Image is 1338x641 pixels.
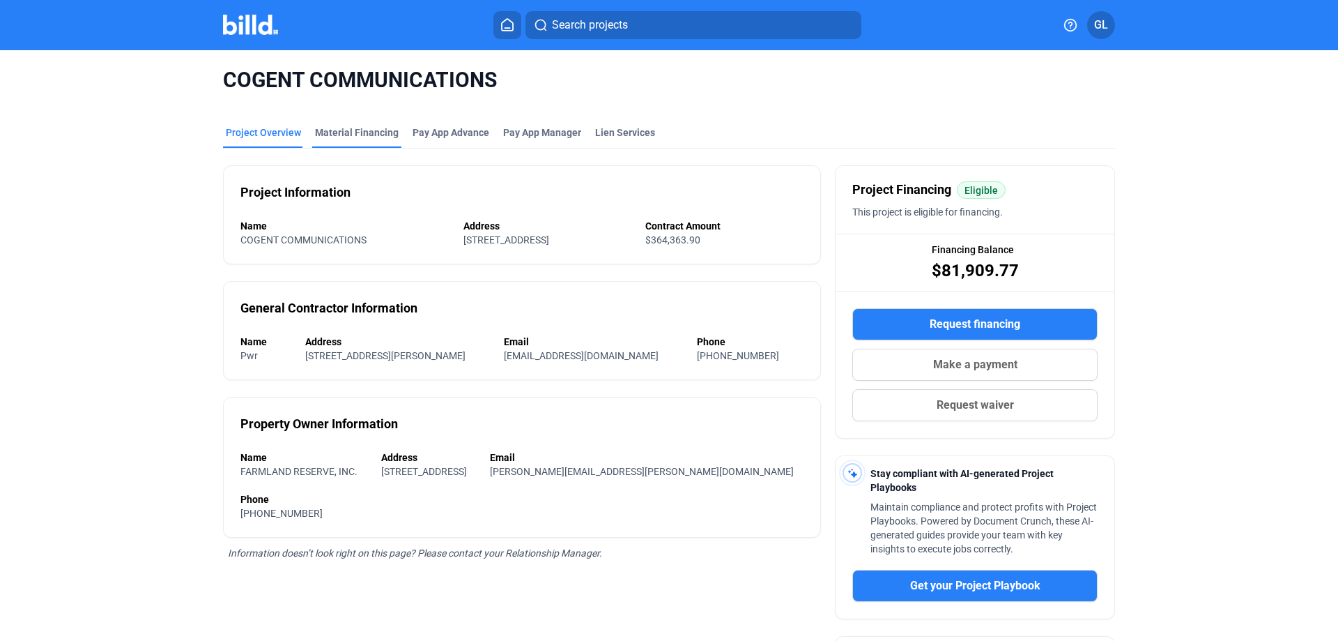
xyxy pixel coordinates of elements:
[504,335,683,349] div: Email
[932,259,1019,282] span: $81,909.77
[240,299,417,318] div: General Contractor Information
[957,181,1006,199] mat-chip: Eligible
[223,67,1115,93] span: COGENT COMMUNICATIONS
[223,15,278,35] img: Billd Company Logo
[937,397,1014,414] span: Request waiver
[315,126,399,139] div: Material Financing
[852,206,1003,218] span: This project is eligible for financing.
[240,508,323,519] span: [PHONE_NUMBER]
[228,548,602,559] span: Information doesn’t look right on this page? Please contact your Relationship Manager.
[240,234,367,246] span: COGENT COMMUNICATIONS
[463,219,632,233] div: Address
[852,389,1098,421] button: Request waiver
[852,349,1098,381] button: Make a payment
[463,234,549,246] span: [STREET_ADDRESS]
[852,180,951,199] span: Project Financing
[305,350,466,361] span: [STREET_ADDRESS][PERSON_NAME]
[240,350,258,361] span: Pwr
[240,466,357,477] span: FARMLAND RESERVE, INC.
[645,234,700,246] span: $364,363.90
[381,466,467,477] span: [STREET_ADDRESS]
[240,219,449,233] div: Name
[697,350,779,361] span: [PHONE_NUMBER]
[240,183,351,202] div: Project Information
[305,335,490,349] div: Address
[870,502,1097,555] span: Maintain compliance and protect profits with Project Playbooks. Powered by Document Crunch, these...
[595,126,655,139] div: Lien Services
[490,466,794,477] span: [PERSON_NAME][EMAIL_ADDRESS][PERSON_NAME][DOMAIN_NAME]
[381,451,477,465] div: Address
[240,492,803,506] div: Phone
[240,335,291,349] div: Name
[240,451,367,465] div: Name
[525,11,861,39] button: Search projects
[852,308,1098,340] button: Request financing
[930,316,1020,333] span: Request financing
[932,243,1014,257] span: Financing Balance
[910,578,1040,594] span: Get your Project Playbook
[240,414,398,434] div: Property Owner Information
[552,17,628,33] span: Search projects
[226,126,301,139] div: Project Overview
[1087,11,1115,39] button: GL
[645,219,803,233] div: Contract Amount
[933,356,1017,373] span: Make a payment
[870,468,1054,493] span: Stay compliant with AI-generated Project Playbooks
[490,451,803,465] div: Email
[697,335,803,349] div: Phone
[504,350,659,361] span: [EMAIL_ADDRESS][DOMAIN_NAME]
[1094,17,1108,33] span: GL
[852,570,1098,602] button: Get your Project Playbook
[503,126,581,139] span: Pay App Manager
[413,126,489,139] div: Pay App Advance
